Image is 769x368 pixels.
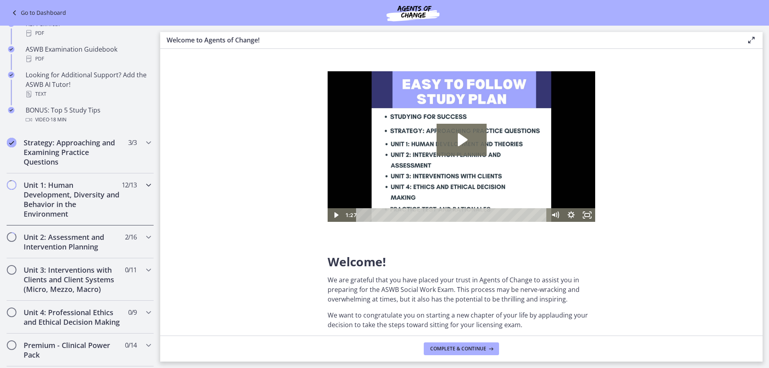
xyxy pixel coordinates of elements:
[26,54,151,64] div: PDF
[125,232,137,242] span: 2 / 16
[24,180,121,219] h2: Unit 1: Human Development, Diversity and Behavior in the Environment
[109,52,159,84] button: Play Video: c1o6hcmjueu5qasqsu00.mp4
[8,72,14,78] i: Completed
[24,340,121,360] h2: Premium - Clinical Power Pack
[24,232,121,251] h2: Unit 2: Assessment and Intervention Planning
[26,115,151,125] div: Video
[26,19,151,38] div: KSA Clinical
[128,138,137,147] span: 3 / 3
[328,310,595,330] p: We want to congratulate you on starting a new chapter of your life by applauding your decision to...
[424,342,499,355] button: Complete & continue
[252,137,268,151] button: Fullscreen
[8,46,14,52] i: Completed
[125,265,137,275] span: 0 / 11
[34,137,215,151] div: Playbar
[26,44,151,64] div: ASWB Examination Guidebook
[26,89,151,99] div: Text
[236,137,252,151] button: Show settings menu
[24,308,121,327] h2: Unit 4: Professional Ethics and Ethical Decision Making
[328,275,595,304] p: We are grateful that you have placed your trust in Agents of Change to assist you in preparing fo...
[8,107,14,113] i: Completed
[26,28,151,38] div: PDF
[24,265,121,294] h2: Unit 3: Interventions with Clients and Client Systems (Micro, Mezzo, Macro)
[430,346,486,352] span: Complete & continue
[24,138,121,167] h2: Strategy: Approaching and Examining Practice Questions
[26,70,151,99] div: Looking for Additional Support? Add the ASWB AI Tutor!
[26,105,151,125] div: BONUS: Top 5 Study Tips
[365,3,461,22] img: Agents of Change
[328,253,386,270] span: Welcome!
[128,308,137,317] span: 0 / 9
[49,115,66,125] span: · 18 min
[7,138,16,147] i: Completed
[219,137,236,151] button: Mute
[167,35,734,45] h3: Welcome to Agents of Change!
[125,340,137,350] span: 0 / 14
[122,180,137,190] span: 12 / 13
[10,8,66,18] a: Go to Dashboard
